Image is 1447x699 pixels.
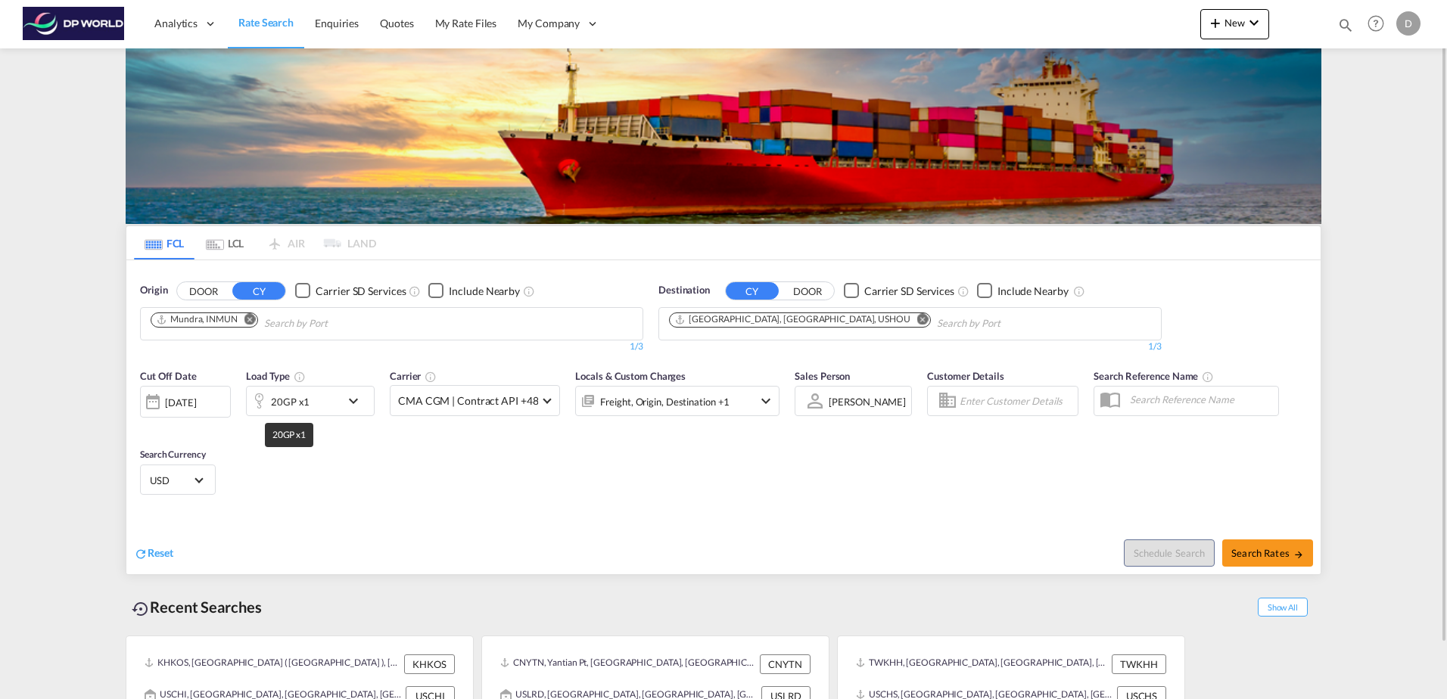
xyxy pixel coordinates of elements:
span: Quotes [380,17,413,30]
div: KHKOS [404,654,455,674]
span: CMA CGM | Contract API +48 [398,393,538,409]
span: Origin [140,283,167,298]
span: Search Reference Name [1094,370,1214,382]
md-datepicker: Select [140,416,151,436]
span: My Rate Files [435,17,497,30]
div: Press delete to remove this chip. [156,313,241,326]
div: 1/3 [140,340,643,353]
md-icon: icon-chevron-down [757,392,775,410]
md-tab-item: FCL [134,226,194,259]
span: Analytics [154,16,198,31]
div: D [1396,11,1421,36]
span: My Company [518,16,580,31]
md-icon: Unchecked: Ignores neighbouring ports when fetching rates.Checked : Includes neighbouring ports w... [1073,285,1085,297]
md-pagination-wrapper: Use the left and right arrow keys to navigate between tabs [134,226,376,259]
div: Help [1363,11,1396,38]
span: Customer Details [927,370,1004,382]
span: USD [150,474,192,487]
md-chips-wrap: Chips container. Use arrow keys to select chips. [148,308,414,336]
button: Note: By default Schedule search will only considerorigin ports, destination ports and cut off da... [1124,539,1215,567]
span: Cut Off Date [140,370,197,382]
span: Search Currency [140,449,206,460]
span: Locals & Custom Charges [575,370,686,382]
div: Houston, TX, USHOU [674,313,910,326]
md-checkbox: Checkbox No Ink [428,283,520,299]
div: Freight Origin Destination Factory Stuffingicon-chevron-down [575,386,780,416]
div: 20GP x1 [271,391,310,412]
div: Mundra, INMUN [156,313,238,326]
div: Carrier SD Services [316,284,406,299]
div: Include Nearby [997,284,1069,299]
button: Remove [235,313,257,328]
div: CNYTN [760,654,811,674]
md-icon: icon-chevron-down [1245,14,1263,32]
input: Chips input. [264,312,408,336]
span: Carrier [390,370,437,382]
div: Include Nearby [449,284,520,299]
div: icon-refreshReset [134,545,173,562]
button: DOOR [177,282,230,300]
div: [DATE] [165,396,196,409]
button: Remove [907,313,930,328]
span: Load Type [246,370,306,382]
div: icon-magnify [1337,17,1354,39]
img: c08ca190194411f088ed0f3ba295208c.png [23,7,125,41]
md-icon: Unchecked: Ignores neighbouring ports when fetching rates.Checked : Includes neighbouring ports w... [523,285,535,297]
div: [PERSON_NAME] [829,396,906,408]
md-icon: icon-plus 400-fg [1206,14,1225,32]
div: 20GP x1icon-chevron-down [246,386,375,416]
md-icon: Your search will be saved by the below given name [1202,371,1214,383]
div: Freight Origin Destination Factory Stuffing [600,391,730,412]
div: [DATE] [140,386,231,418]
span: Destination [658,283,710,298]
div: Carrier SD Services [864,284,954,299]
md-icon: Unchecked: Search for CY (Container Yard) services for all selected carriers.Checked : Search for... [409,285,421,297]
button: icon-plus 400-fgNewicon-chevron-down [1200,9,1269,39]
div: TWKHH [1112,654,1166,674]
input: Enter Customer Details [960,390,1073,412]
button: DOOR [781,282,834,300]
md-icon: Unchecked: Search for CY (Container Yard) services for all selected carriers.Checked : Search for... [957,285,969,297]
span: Rate Search [238,16,294,29]
div: CNYTN, Yantian Pt, China, Greater China & Far East Asia, Asia Pacific [500,654,756,674]
md-chips-wrap: Chips container. Use arrow keys to select chips. [667,308,1087,336]
md-checkbox: Checkbox No Ink [844,283,954,299]
md-select: Select Currency: $ USDUnited States Dollar [148,469,207,491]
img: LCL+%26+FCL+BACKGROUND.png [126,48,1321,224]
md-checkbox: Checkbox No Ink [295,283,406,299]
span: Enquiries [315,17,359,30]
span: Reset [148,546,173,559]
span: Show All [1258,598,1308,617]
md-icon: icon-refresh [134,547,148,561]
md-icon: icon-chevron-down [344,392,370,410]
button: CY [726,282,779,300]
md-select: Sales Person: Diana Garcia [827,390,907,412]
md-icon: icon-magnify [1337,17,1354,33]
div: KHKOS, Kampong Saom ( Sihanoukville ), Cambodia, South East Asia, Asia Pacific [145,654,400,674]
button: Search Ratesicon-arrow-right [1222,539,1313,567]
span: New [1206,17,1263,29]
span: Help [1363,11,1389,36]
input: Search Reference Name [1122,388,1278,411]
span: 20GP x1 [272,429,306,440]
md-icon: icon-arrow-right [1293,549,1304,560]
md-icon: icon-information-outline [294,371,306,383]
input: Chips input. [937,312,1081,336]
md-tab-item: LCL [194,226,255,259]
md-icon: icon-backup-restore [132,600,150,618]
md-checkbox: Checkbox No Ink [977,283,1069,299]
div: Recent Searches [126,590,268,624]
span: Sales Person [795,370,850,382]
button: CY [232,282,285,300]
span: Search Rates [1231,547,1304,559]
div: Press delete to remove this chip. [674,313,913,326]
md-icon: The selected Trucker/Carrierwill be displayed in the rate results If the rates are from another f... [425,371,437,383]
div: TWKHH, Kaohsiung, Taiwan, Province of China, Greater China & Far East Asia, Asia Pacific [856,654,1108,674]
div: OriginDOOR CY Checkbox No InkUnchecked: Search for CY (Container Yard) services for all selected ... [126,260,1321,574]
div: 1/3 [658,340,1162,353]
